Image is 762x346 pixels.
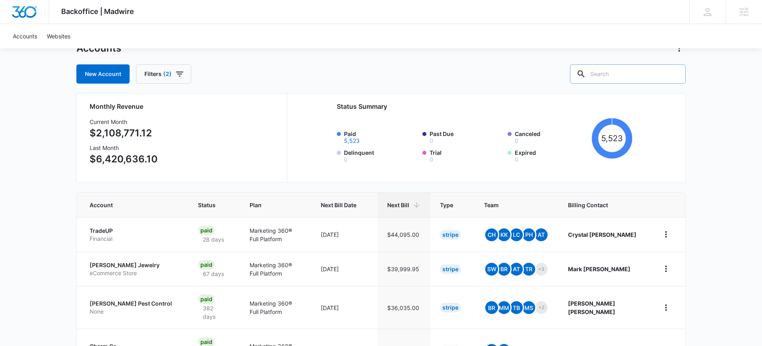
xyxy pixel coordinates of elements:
[601,133,623,143] tspan: 5,523
[484,201,537,209] span: Team
[90,261,179,269] p: [PERSON_NAME] Jewelry
[568,231,636,238] strong: Crystal [PERSON_NAME]
[440,264,461,274] div: Stripe
[90,300,179,315] a: [PERSON_NAME] Pest ControlNone
[90,102,277,111] h2: Monthly Revenue
[568,201,640,209] span: Billing Contact
[198,226,215,235] div: Paid
[378,252,430,286] td: $39,999.95
[311,286,378,329] td: [DATE]
[61,7,134,16] span: Backoffice | Madwire
[522,301,535,314] span: MS
[440,303,461,312] div: Stripe
[568,300,615,315] strong: [PERSON_NAME] [PERSON_NAME]
[510,263,523,276] span: At
[198,304,230,321] p: 382 days
[515,130,588,144] label: Canceled
[42,24,75,48] a: Websites
[344,148,418,162] label: Delinquent
[522,228,535,241] span: PH
[311,252,378,286] td: [DATE]
[8,24,42,48] a: Accounts
[90,227,179,242] a: TradeUPFinancial
[510,301,523,314] span: TB
[344,138,360,144] button: Paid
[522,263,535,276] span: TR
[90,308,179,316] p: None
[485,301,498,314] span: BR
[136,64,191,84] button: Filters(2)
[570,64,686,84] input: Search
[311,217,378,252] td: [DATE]
[90,152,158,166] p: $6,420,636.10
[660,228,672,241] button: home
[198,294,215,304] div: Paid
[250,299,302,316] p: Marketing 360® Full Platform
[510,228,523,241] span: LC
[76,42,121,54] h1: Accounts
[321,201,356,209] span: Next Bill Date
[90,126,158,140] p: $2,108,771.12
[90,269,179,277] p: eCommerce Store
[90,201,167,209] span: Account
[568,266,630,272] strong: Mark [PERSON_NAME]
[76,64,130,84] a: New Account
[485,263,498,276] span: SW
[90,227,179,235] p: TradeUP
[378,217,430,252] td: $44,095.00
[337,102,632,111] h2: Status Summary
[673,42,686,55] button: Actions
[90,300,179,308] p: [PERSON_NAME] Pest Control
[250,261,302,278] p: Marketing 360® Full Platform
[344,130,418,144] label: Paid
[660,262,672,275] button: home
[515,148,588,162] label: Expired
[535,301,548,314] span: +2
[250,201,302,209] span: Plan
[198,260,215,270] div: Paid
[250,226,302,243] p: Marketing 360® Full Platform
[387,201,409,209] span: Next Bill
[198,235,229,244] p: 28 days
[660,301,672,314] button: home
[535,263,548,276] span: +3
[430,148,503,162] label: Trial
[485,228,498,241] span: CH
[440,201,453,209] span: Type
[498,263,510,276] span: BR
[90,144,158,152] h3: Last Month
[535,228,548,241] span: AT
[498,228,510,241] span: KK
[498,301,510,314] span: MM
[430,130,503,144] label: Past Due
[198,201,218,209] span: Status
[90,118,158,126] h3: Current Month
[90,261,179,277] a: [PERSON_NAME] JewelryeCommerce Store
[163,71,172,77] span: (2)
[198,270,229,278] p: 67 days
[378,286,430,329] td: $36,035.00
[90,235,179,243] p: Financial
[440,230,461,240] div: Stripe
